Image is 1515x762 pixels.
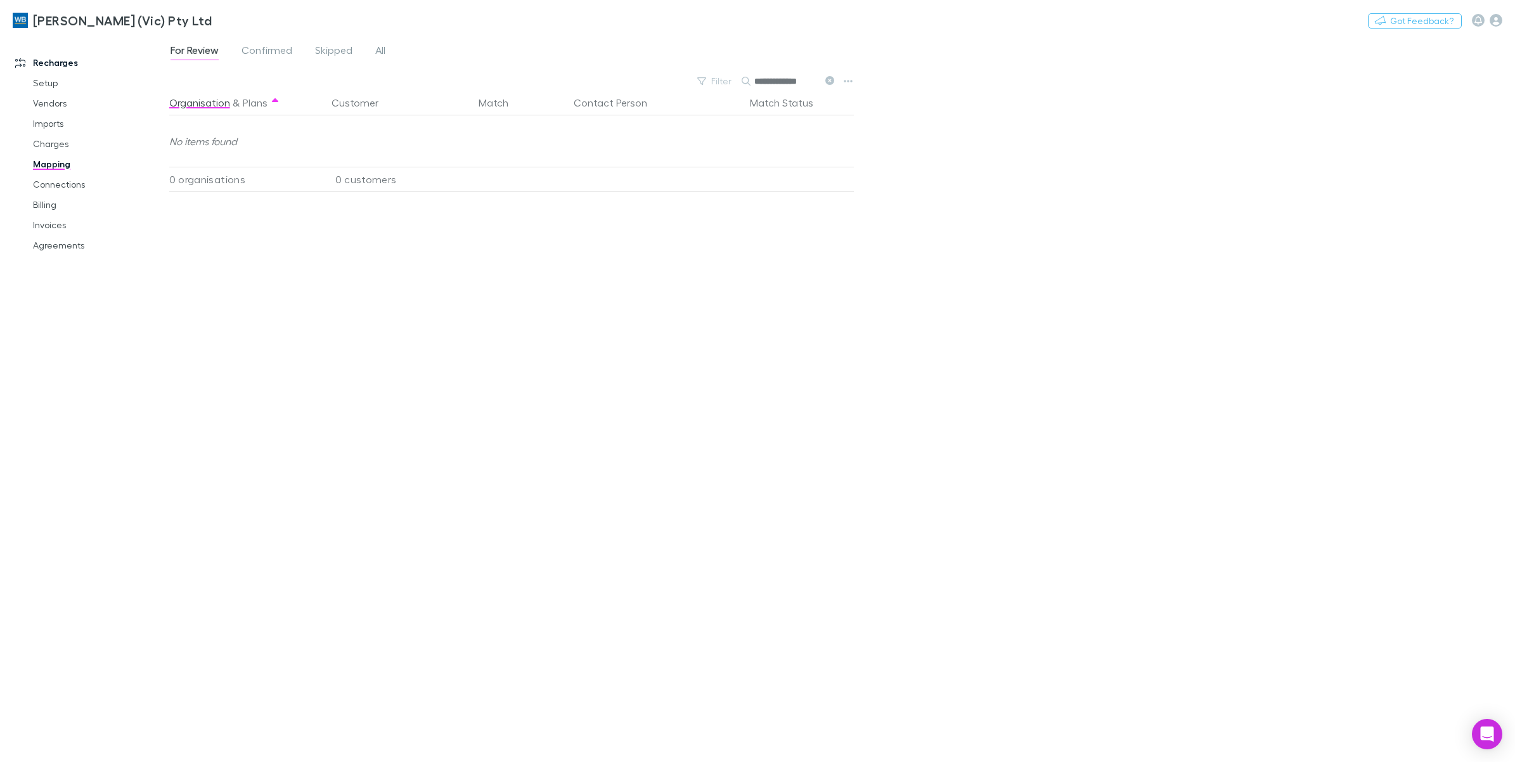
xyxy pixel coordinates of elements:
a: Connections [20,174,179,195]
a: Imports [20,113,179,134]
span: All [375,44,385,60]
span: For Review [171,44,219,60]
a: Setup [20,73,179,93]
button: Plans [243,90,268,115]
div: Open Intercom Messenger [1472,719,1502,749]
a: Recharges [3,53,179,73]
h3: [PERSON_NAME] (Vic) Pty Ltd [33,13,212,28]
div: 0 organisations [169,167,321,192]
button: Contact Person [574,90,662,115]
button: Match Status [750,90,828,115]
a: Vendors [20,93,179,113]
div: No items found [169,116,847,167]
button: Customer [332,90,394,115]
button: Match [479,90,524,115]
button: Filter [691,74,739,89]
button: Got Feedback? [1368,13,1462,29]
a: Invoices [20,215,179,235]
a: Agreements [20,235,179,255]
img: William Buck (Vic) Pty Ltd's Logo [13,13,28,28]
div: 0 customers [321,167,474,192]
span: Skipped [315,44,352,60]
a: [PERSON_NAME] (Vic) Pty Ltd [5,5,219,36]
a: Mapping [20,154,179,174]
div: & [169,90,316,115]
a: Charges [20,134,179,154]
button: Organisation [169,90,230,115]
a: Billing [20,195,179,215]
span: Confirmed [242,44,292,60]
